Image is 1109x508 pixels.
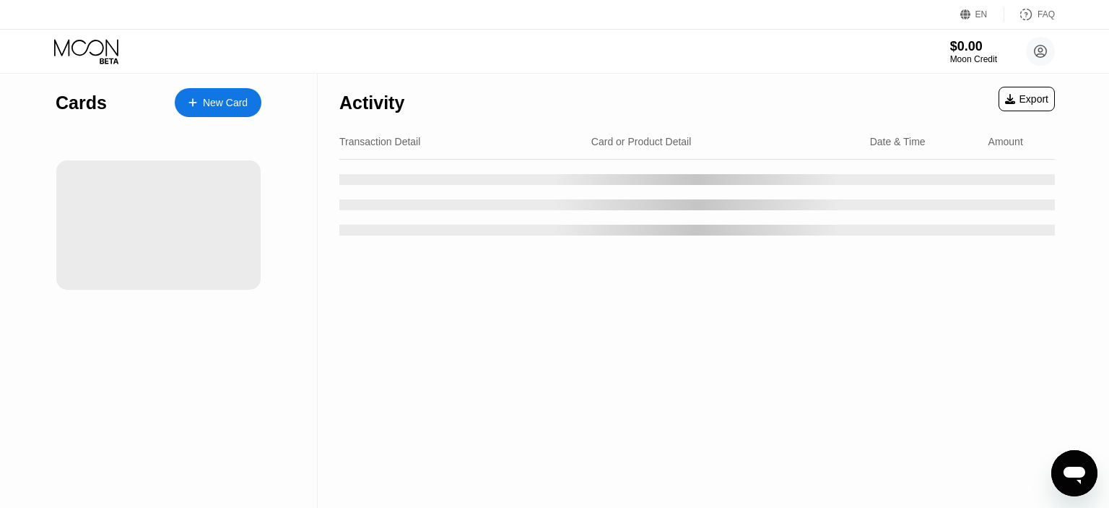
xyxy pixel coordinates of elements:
[1005,93,1048,105] div: Export
[339,92,404,113] div: Activity
[591,136,692,147] div: Card or Product Detail
[56,92,107,113] div: Cards
[1004,7,1055,22] div: FAQ
[999,87,1055,111] div: Export
[1038,9,1055,20] div: FAQ
[950,39,997,54] div: $0.00
[203,97,248,109] div: New Card
[175,88,261,117] div: New Card
[960,7,1004,22] div: EN
[950,39,997,64] div: $0.00Moon Credit
[988,136,1023,147] div: Amount
[950,54,997,64] div: Moon Credit
[975,9,988,20] div: EN
[339,136,420,147] div: Transaction Detail
[1051,450,1097,496] iframe: Button to launch messaging window
[870,136,926,147] div: Date & Time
